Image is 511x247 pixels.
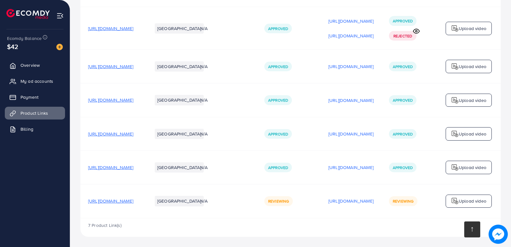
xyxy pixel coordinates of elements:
[200,63,208,70] span: N/A
[393,198,414,204] span: Reviewing
[21,126,33,132] span: Billing
[200,131,208,137] span: N/A
[21,110,48,116] span: Product Links
[7,35,42,42] span: Ecomdy Balance
[5,59,65,72] a: Overview
[56,12,64,19] img: menu
[88,25,133,32] span: [URL][DOMAIN_NAME]
[328,96,374,104] p: [URL][DOMAIN_NAME]
[328,63,374,70] p: [URL][DOMAIN_NAME]
[21,94,38,100] span: Payment
[459,25,486,32] p: Upload video
[459,164,486,171] p: Upload video
[200,198,208,204] span: N/A
[21,78,53,84] span: My ad accounts
[268,165,288,170] span: Approved
[268,97,288,103] span: Approved
[268,26,288,31] span: Approved
[88,164,133,171] span: [URL][DOMAIN_NAME]
[393,33,412,39] span: Rejected
[393,18,413,24] span: Approved
[328,130,374,138] p: [URL][DOMAIN_NAME]
[268,131,288,137] span: Approved
[5,75,65,88] a: My ad accounts
[88,97,133,103] span: [URL][DOMAIN_NAME]
[393,97,413,103] span: Approved
[6,9,50,19] img: logo
[328,17,374,25] p: [URL][DOMAIN_NAME]
[200,164,208,171] span: N/A
[459,63,486,70] p: Upload video
[451,130,459,138] img: logo
[459,197,486,205] p: Upload video
[155,196,204,206] li: [GEOGRAPHIC_DATA]
[155,23,204,34] li: [GEOGRAPHIC_DATA]
[328,197,374,205] p: [URL][DOMAIN_NAME]
[5,107,65,120] a: Product Links
[393,64,413,69] span: Approved
[451,96,459,104] img: logo
[5,123,65,135] a: Billing
[451,25,459,32] img: logo
[200,97,208,103] span: N/A
[451,164,459,171] img: logo
[451,197,459,205] img: logo
[393,131,413,137] span: Approved
[56,44,63,50] img: image
[155,61,204,72] li: [GEOGRAPHIC_DATA]
[155,95,204,105] li: [GEOGRAPHIC_DATA]
[5,91,65,104] a: Payment
[155,162,204,173] li: [GEOGRAPHIC_DATA]
[88,131,133,137] span: [URL][DOMAIN_NAME]
[88,222,121,228] span: 7 Product Link(s)
[200,25,208,32] span: N/A
[155,129,204,139] li: [GEOGRAPHIC_DATA]
[21,62,40,68] span: Overview
[489,225,508,244] img: image
[459,96,486,104] p: Upload video
[268,64,288,69] span: Approved
[7,42,18,51] span: $42
[393,165,413,170] span: Approved
[268,198,289,204] span: Reviewing
[88,63,133,70] span: [URL][DOMAIN_NAME]
[328,32,374,40] p: [URL][DOMAIN_NAME]
[328,164,374,171] p: [URL][DOMAIN_NAME]
[451,63,459,70] img: logo
[88,198,133,204] span: [URL][DOMAIN_NAME]
[459,130,486,138] p: Upload video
